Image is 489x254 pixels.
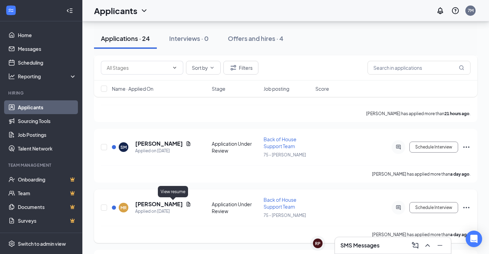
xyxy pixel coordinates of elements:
a: Sourcing Tools [18,114,77,128]
svg: ComposeMessage [411,241,419,250]
h1: Applicants [94,5,137,16]
h3: SMS Messages [340,242,380,249]
div: Offers and hires · 4 [228,34,283,43]
button: ComposeMessage [410,240,421,251]
button: Schedule Interview [409,142,458,153]
div: MR [120,205,127,211]
div: Switch to admin view [18,240,66,247]
span: Name · Applied On [112,85,153,92]
h5: [PERSON_NAME] [135,200,183,208]
a: Job Postings [18,128,77,142]
svg: Document [186,201,191,207]
a: Home [18,28,77,42]
span: 75 - [PERSON_NAME] [264,152,306,157]
a: Messages [18,42,77,56]
a: Applicants [18,100,77,114]
svg: ActiveChat [394,205,403,210]
svg: Collapse [66,7,73,14]
svg: ChevronDown [209,65,215,70]
svg: WorkstreamLogo [8,7,14,14]
button: Minimize [434,240,445,251]
span: 75 - [PERSON_NAME] [264,213,306,218]
div: Applied on [DATE] [135,208,191,215]
div: Team Management [8,162,75,168]
h5: [PERSON_NAME] [135,140,183,147]
svg: QuestionInfo [451,7,459,15]
svg: ChevronDown [172,65,177,70]
svg: Minimize [436,241,444,250]
a: OnboardingCrown [18,173,77,186]
p: [PERSON_NAME] has applied more than . [372,171,470,177]
span: Job posting [264,85,289,92]
b: 21 hours ago [444,111,469,116]
svg: ChevronUp [423,241,432,250]
button: Sort byChevronDown [186,61,221,75]
div: Application Under Review [212,201,259,214]
span: Sort by [192,65,208,70]
p: [PERSON_NAME] has applied more than . [372,232,470,238]
svg: Ellipses [462,143,470,151]
button: Filter Filters [223,61,258,75]
a: DocumentsCrown [18,200,77,214]
div: Applied on [DATE] [135,147,191,154]
p: [PERSON_NAME] has applied more than . [366,111,470,117]
div: View resume [158,186,188,197]
span: Back of House Support Team [264,136,296,149]
div: Open Intercom Messenger [466,231,482,247]
svg: ActiveChat [394,144,403,150]
svg: Settings [8,240,15,247]
svg: Filter [229,64,237,72]
svg: Document [186,141,191,146]
svg: Ellipses [462,203,470,212]
svg: MagnifyingGlass [459,65,464,70]
a: SurveysCrown [18,214,77,228]
button: ChevronUp [422,240,433,251]
div: 7M [468,8,474,13]
span: Score [315,85,329,92]
svg: ChevronDown [140,7,148,15]
span: Back of House Support Team [264,197,296,210]
button: Schedule Interview [409,202,458,213]
div: Applications · 24 [101,34,150,43]
a: TeamCrown [18,186,77,200]
div: RP [315,241,321,246]
div: SM [120,144,127,150]
svg: Notifications [436,7,444,15]
input: All Stages [107,64,169,71]
div: Interviews · 0 [169,34,209,43]
div: Reporting [18,73,77,80]
div: Hiring [8,90,75,96]
span: Stage [212,85,225,92]
a: Scheduling [18,56,77,69]
svg: Analysis [8,73,15,80]
b: a day ago [450,232,469,237]
input: Search in applications [368,61,470,75]
div: Application Under Review [212,140,259,154]
b: a day ago [450,172,469,177]
a: Talent Network [18,142,77,155]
